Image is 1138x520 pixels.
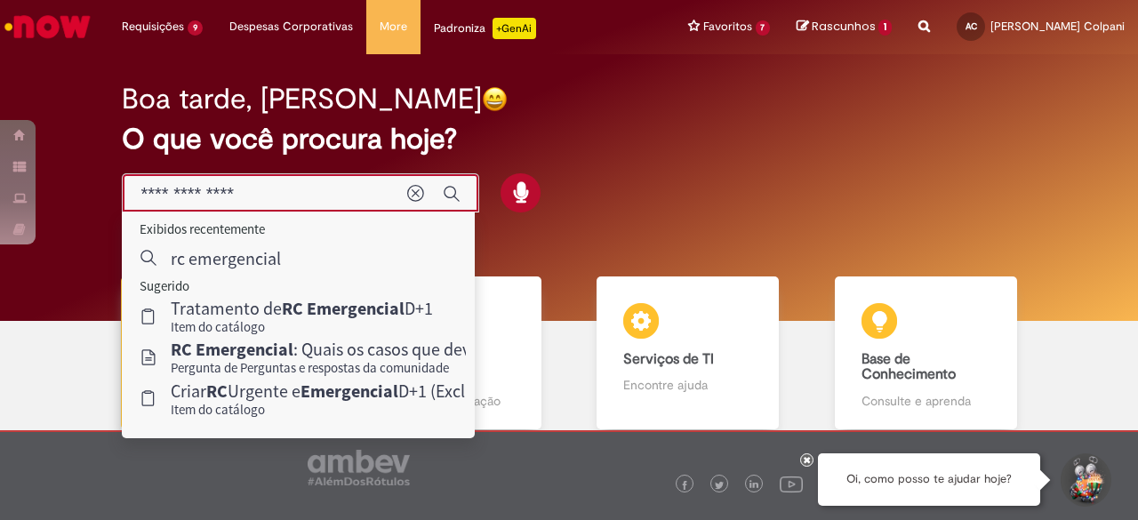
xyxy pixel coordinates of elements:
[878,20,892,36] span: 1
[812,18,876,35] span: Rascunhos
[862,350,956,384] b: Base de Conhecimento
[380,18,407,36] span: More
[434,18,536,39] div: Padroniza
[122,18,184,36] span: Requisições
[1058,453,1111,507] button: Iniciar Conversa de Suporte
[966,20,977,32] span: AC
[122,84,482,115] h2: Boa tarde, [PERSON_NAME]
[569,276,807,430] a: Serviços de TI Encontre ajuda
[680,481,689,490] img: logo_footer_facebook.png
[623,376,752,394] p: Encontre ajuda
[482,86,508,112] img: happy-face.png
[122,124,1015,155] h2: O que você procura hoje?
[188,20,203,36] span: 9
[2,9,93,44] img: ServiceNow
[703,18,752,36] span: Favoritos
[229,18,353,36] span: Despesas Corporativas
[715,481,724,490] img: logo_footer_twitter.png
[862,392,990,410] p: Consulte e aprenda
[493,18,536,39] p: +GenAi
[807,276,1046,430] a: Base de Conhecimento Consulte e aprenda
[749,480,758,491] img: logo_footer_linkedin.png
[93,276,332,430] a: Tirar dúvidas Tirar dúvidas com Lupi Assist e Gen Ai
[756,20,771,36] span: 7
[308,450,410,485] img: logo_footer_ambev_rotulo_gray.png
[623,350,714,368] b: Serviços de TI
[797,19,892,36] a: Rascunhos
[990,19,1125,34] span: [PERSON_NAME] Colpani
[780,472,803,495] img: logo_footer_youtube.png
[818,453,1040,506] div: Oi, como posso te ajudar hoje?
